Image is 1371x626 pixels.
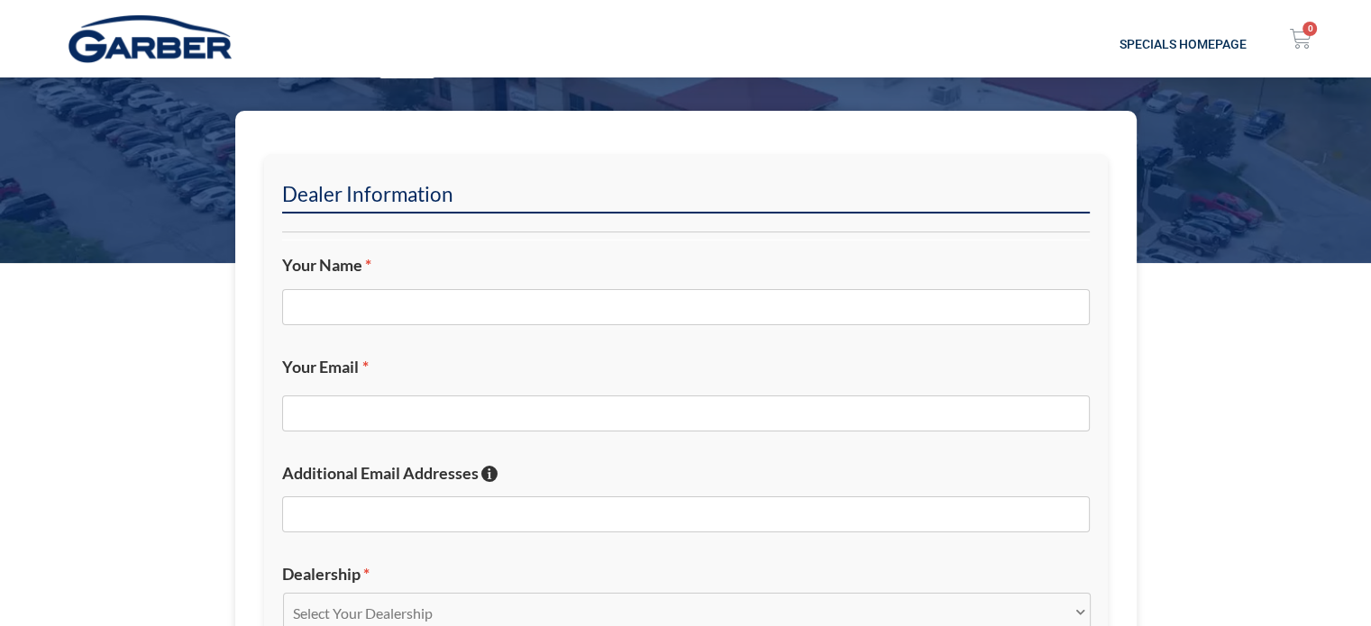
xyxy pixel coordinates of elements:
span: Additional Email Addresses [282,463,479,483]
label: Your Name [282,255,1090,276]
label: Dealership [282,564,1090,585]
h2: Specials Homepage [364,38,1246,50]
label: Your Email [282,357,1090,377]
h2: Dealer Information [282,181,1090,213]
